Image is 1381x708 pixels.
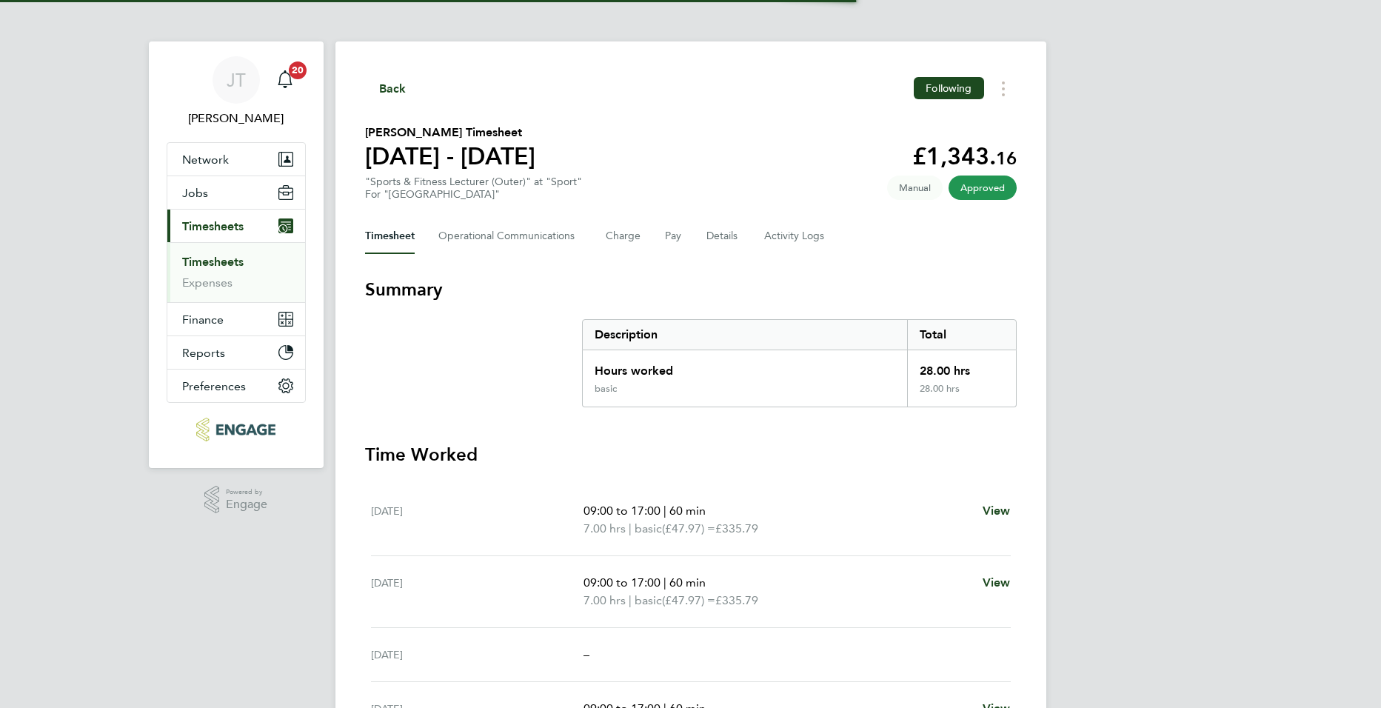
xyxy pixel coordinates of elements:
[182,275,233,290] a: Expenses
[665,218,683,254] button: Pay
[983,504,1011,518] span: View
[365,141,535,171] h1: [DATE] - [DATE]
[365,278,1017,301] h3: Summary
[182,346,225,360] span: Reports
[182,379,246,393] span: Preferences
[990,77,1017,100] button: Timesheets Menu
[662,593,715,607] span: (£47.97) =
[584,647,589,661] span: –
[715,593,758,607] span: £335.79
[629,593,632,607] span: |
[226,498,267,511] span: Engage
[196,418,275,441] img: huntereducation-logo-retina.png
[227,70,246,90] span: JT
[289,61,307,79] span: 20
[926,81,972,95] span: Following
[379,80,407,98] span: Back
[371,502,584,538] div: [DATE]
[371,574,584,610] div: [DATE]
[182,219,244,233] span: Timesheets
[182,313,224,327] span: Finance
[595,383,617,395] div: basic
[662,521,715,535] span: (£47.97) =
[584,575,661,590] span: 09:00 to 17:00
[226,486,267,498] span: Powered by
[912,142,1017,170] app-decimal: £1,343.
[635,520,662,538] span: basic
[182,153,229,167] span: Network
[715,521,758,535] span: £335.79
[983,574,1011,592] a: View
[907,350,1015,383] div: 28.00 hrs
[149,41,324,468] nav: Main navigation
[438,218,582,254] button: Operational Communications
[663,575,666,590] span: |
[983,575,1011,590] span: View
[167,418,306,441] a: Go to home page
[914,77,983,99] button: Following
[182,186,208,200] span: Jobs
[606,218,641,254] button: Charge
[167,210,305,242] button: Timesheets
[167,303,305,335] button: Finance
[907,320,1015,350] div: Total
[167,110,306,127] span: Joe Turner
[584,593,626,607] span: 7.00 hrs
[583,350,908,383] div: Hours worked
[167,370,305,402] button: Preferences
[764,218,826,254] button: Activity Logs
[949,176,1017,200] span: This timesheet has been approved.
[167,143,305,176] button: Network
[204,486,267,514] a: Powered byEngage
[996,147,1017,169] span: 16
[167,56,306,127] a: JT[PERSON_NAME]
[365,124,535,141] h2: [PERSON_NAME] Timesheet
[583,320,908,350] div: Description
[584,504,661,518] span: 09:00 to 17:00
[365,188,582,201] div: For "[GEOGRAPHIC_DATA]"
[983,502,1011,520] a: View
[629,521,632,535] span: |
[365,176,582,201] div: "Sports & Fitness Lecturer (Outer)" at "Sport"
[887,176,943,200] span: This timesheet was manually created.
[167,242,305,302] div: Timesheets
[907,383,1015,407] div: 28.00 hrs
[663,504,666,518] span: |
[582,319,1017,407] div: Summary
[365,443,1017,467] h3: Time Worked
[635,592,662,610] span: basic
[584,521,626,535] span: 7.00 hrs
[365,218,415,254] button: Timesheet
[182,255,244,269] a: Timesheets
[167,336,305,369] button: Reports
[669,575,706,590] span: 60 min
[706,218,740,254] button: Details
[365,79,407,98] button: Back
[270,56,300,104] a: 20
[371,646,584,664] div: [DATE]
[167,176,305,209] button: Jobs
[669,504,706,518] span: 60 min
